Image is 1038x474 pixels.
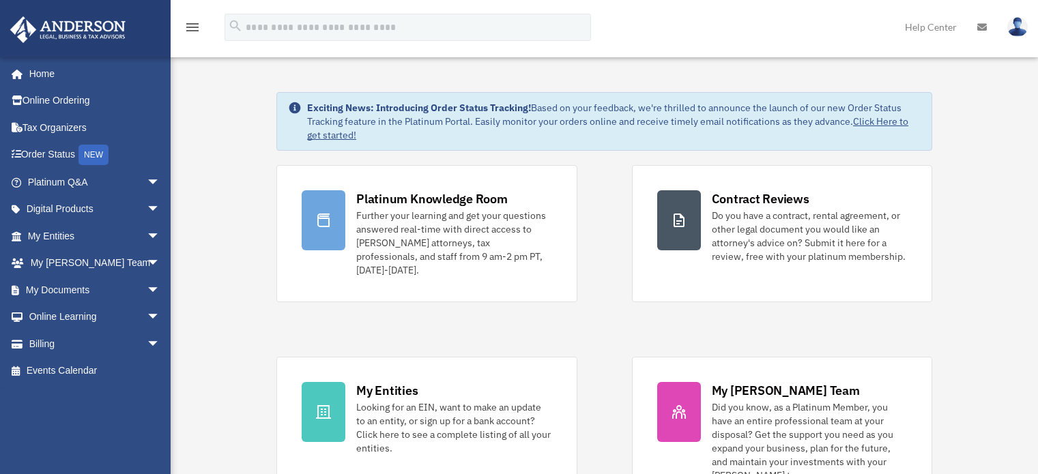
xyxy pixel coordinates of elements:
[276,165,577,302] a: Platinum Knowledge Room Further your learning and get your questions answered real-time with dire...
[307,115,908,141] a: Click Here to get started!
[78,145,109,165] div: NEW
[356,382,418,399] div: My Entities
[6,16,130,43] img: Anderson Advisors Platinum Portal
[356,190,508,207] div: Platinum Knowledge Room
[10,196,181,223] a: Digital Productsarrow_drop_down
[10,168,181,196] a: Platinum Q&Aarrow_drop_down
[307,102,531,114] strong: Exciting News: Introducing Order Status Tracking!
[147,222,174,250] span: arrow_drop_down
[147,168,174,196] span: arrow_drop_down
[356,209,551,277] div: Further your learning and get your questions answered real-time with direct access to [PERSON_NAM...
[147,196,174,224] span: arrow_drop_down
[10,60,174,87] a: Home
[712,209,907,263] div: Do you have a contract, rental agreement, or other legal document you would like an attorney's ad...
[10,87,181,115] a: Online Ordering
[10,330,181,357] a: Billingarrow_drop_down
[632,165,932,302] a: Contract Reviews Do you have a contract, rental agreement, or other legal document you would like...
[1007,17,1028,37] img: User Pic
[10,222,181,250] a: My Entitiesarrow_drop_down
[712,190,809,207] div: Contract Reviews
[147,330,174,358] span: arrow_drop_down
[10,141,181,169] a: Order StatusNEW
[10,250,181,277] a: My [PERSON_NAME] Teamarrow_drop_down
[712,382,860,399] div: My [PERSON_NAME] Team
[307,101,921,142] div: Based on your feedback, we're thrilled to announce the launch of our new Order Status Tracking fe...
[10,276,181,303] a: My Documentsarrow_drop_down
[10,303,181,331] a: Online Learningarrow_drop_down
[10,114,181,141] a: Tax Organizers
[184,24,201,35] a: menu
[356,400,551,455] div: Looking for an EIN, want to make an update to an entity, or sign up for a bank account? Click her...
[147,276,174,304] span: arrow_drop_down
[10,357,181,385] a: Events Calendar
[228,18,243,33] i: search
[147,250,174,278] span: arrow_drop_down
[147,303,174,331] span: arrow_drop_down
[184,19,201,35] i: menu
